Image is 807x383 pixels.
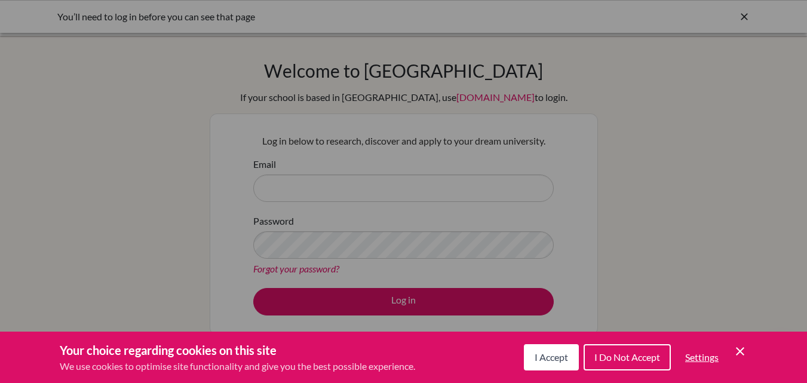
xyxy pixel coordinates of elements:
[524,344,579,370] button: I Accept
[60,359,415,373] p: We use cookies to optimise site functionality and give you the best possible experience.
[733,344,747,359] button: Save and close
[535,351,568,363] span: I Accept
[676,345,728,369] button: Settings
[584,344,671,370] button: I Do Not Accept
[685,351,719,363] span: Settings
[594,351,660,363] span: I Do Not Accept
[60,341,415,359] h3: Your choice regarding cookies on this site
